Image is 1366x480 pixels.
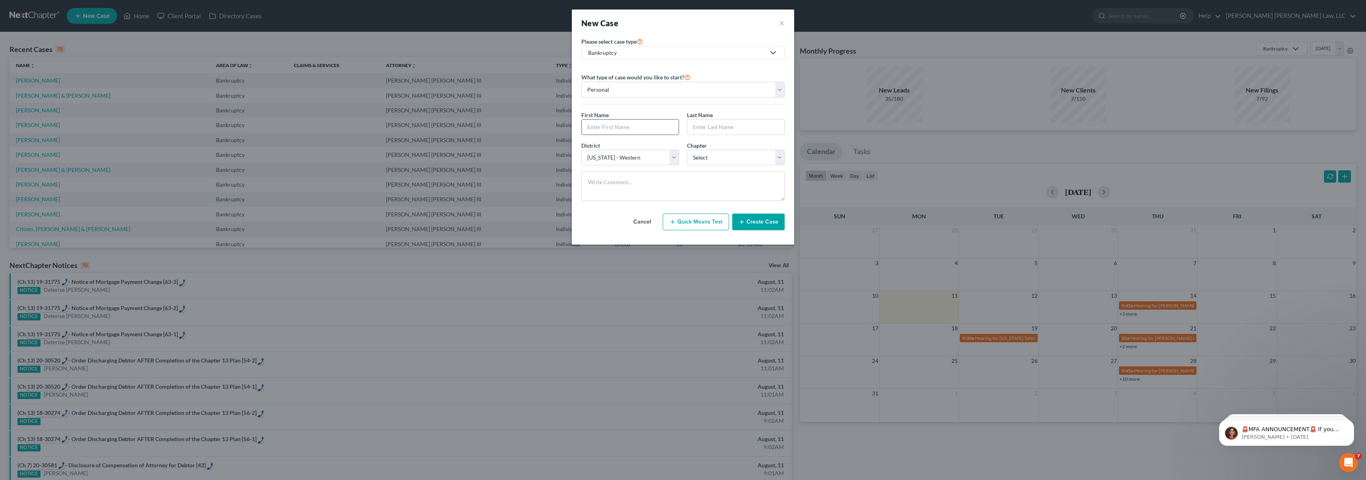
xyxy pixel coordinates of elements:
[581,112,609,118] span: First Name
[581,142,600,149] span: District
[687,142,707,149] span: Chapter
[687,112,713,118] span: Last Name
[663,214,729,230] button: Quick Means Test
[1355,453,1362,459] span: 7
[588,49,765,57] div: Bankruptcy
[732,214,785,230] button: Create Case
[581,18,618,28] strong: New Case
[582,120,679,135] input: Enter First Name
[779,17,785,29] button: ×
[687,120,784,135] input: Enter Last Name
[1339,453,1358,472] iframe: Intercom live chat
[1207,403,1366,459] iframe: Intercom notifications message
[581,72,691,82] label: What type of case would you like to start?
[581,38,637,45] span: Please select case type
[625,214,660,230] button: Cancel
